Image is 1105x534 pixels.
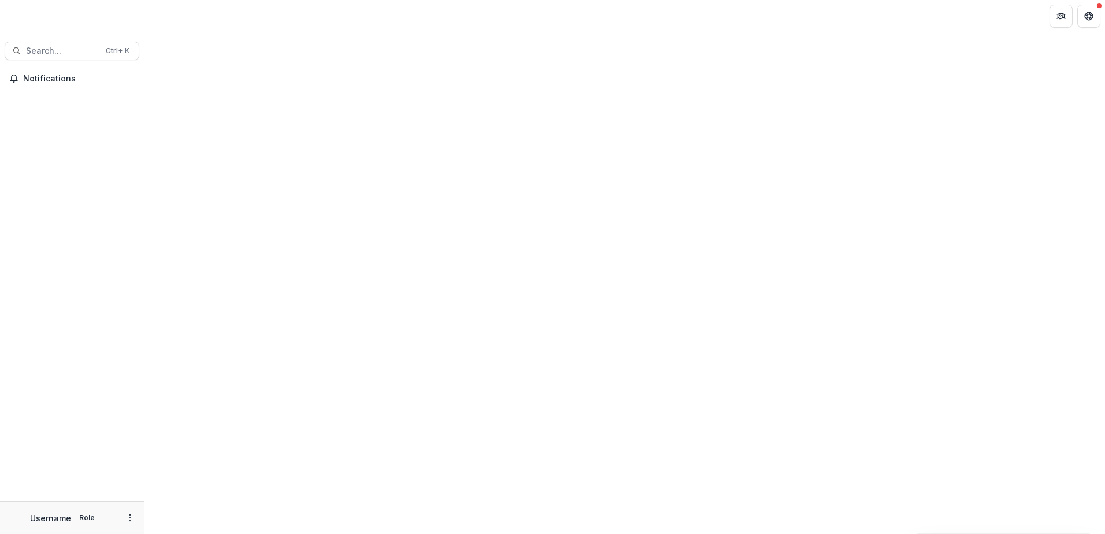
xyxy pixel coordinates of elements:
button: Partners [1050,5,1073,28]
span: Notifications [23,74,135,84]
p: Username [30,512,71,524]
div: Ctrl + K [103,44,132,57]
nav: breadcrumb [149,8,198,24]
button: Search... [5,42,139,60]
span: Search... [26,46,99,56]
button: More [123,511,137,525]
p: Role [76,513,98,523]
button: Get Help [1077,5,1100,28]
button: Notifications [5,69,139,88]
